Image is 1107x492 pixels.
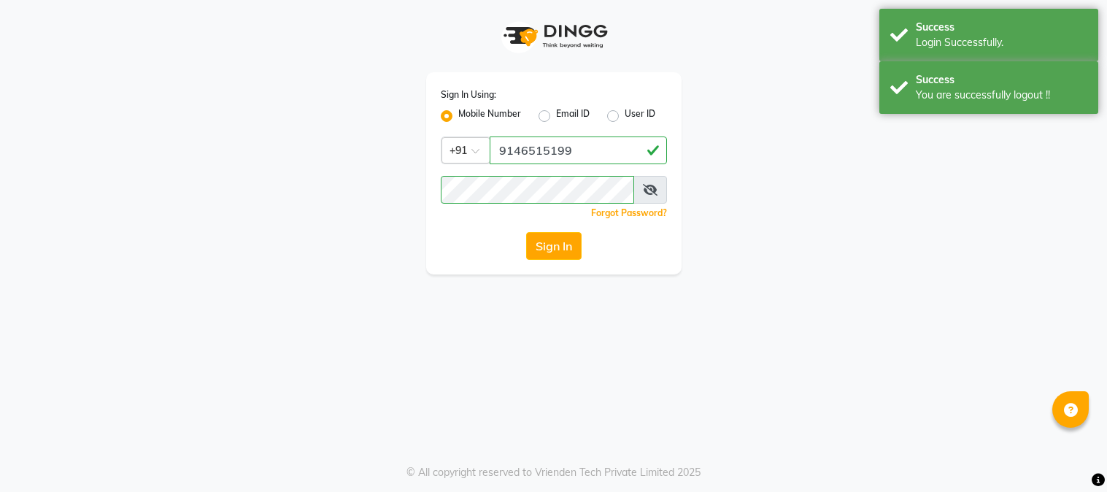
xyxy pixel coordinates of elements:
[916,88,1087,103] div: You are successfully logout !!
[916,35,1087,50] div: Login Successfully.
[441,176,634,204] input: Username
[495,15,612,58] img: logo1.svg
[441,88,496,101] label: Sign In Using:
[526,232,582,260] button: Sign In
[916,20,1087,35] div: Success
[916,72,1087,88] div: Success
[556,107,590,125] label: Email ID
[490,137,667,164] input: Username
[458,107,521,125] label: Mobile Number
[625,107,655,125] label: User ID
[591,207,667,218] a: Forgot Password?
